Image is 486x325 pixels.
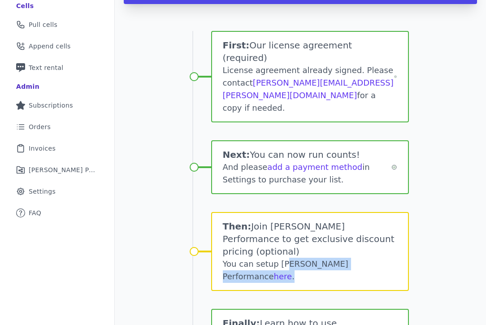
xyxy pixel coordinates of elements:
[7,36,107,56] a: Append cells
[7,139,107,158] a: Invoices
[223,221,252,232] span: Then:
[7,15,107,35] a: Pull cells
[29,63,64,72] span: Text rental
[223,64,395,114] div: License agreement already signed. Please contact for a copy if needed.
[223,161,392,186] div: And please in Settings to purchase your list.
[7,160,107,180] a: [PERSON_NAME] Performance
[29,208,41,217] span: FAQ
[223,149,250,160] span: Next:
[16,82,39,91] div: Admin
[223,39,395,64] h1: Our license agreement (required)
[29,20,57,29] span: Pull cells
[7,117,107,137] a: Orders
[29,165,96,174] span: [PERSON_NAME] Performance
[274,272,292,281] a: here
[29,187,56,196] span: Settings
[16,1,34,10] div: Cells
[7,95,107,115] a: Subscriptions
[223,148,392,161] h1: You can now run counts!
[29,101,73,110] span: Subscriptions
[29,42,71,51] span: Append cells
[29,144,56,153] span: Invoices
[29,122,51,131] span: Orders
[7,203,107,223] a: FAQ
[267,162,362,172] a: add a payment method
[223,220,397,258] h1: Join [PERSON_NAME] Performance to get exclusive discount pricing (optional)
[7,58,107,78] a: Text rental
[223,258,397,283] div: You can setup [PERSON_NAME] Performance .
[7,182,107,201] a: Settings
[223,40,250,51] span: First:
[223,78,394,100] a: [PERSON_NAME][EMAIL_ADDRESS][PERSON_NAME][DOMAIN_NAME]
